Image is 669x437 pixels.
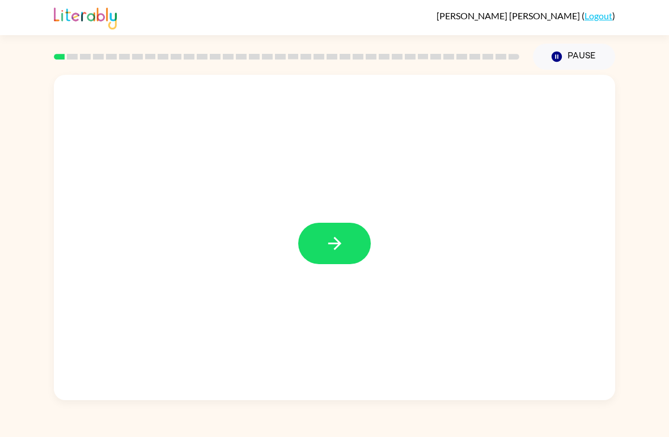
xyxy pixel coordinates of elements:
div: ( ) [437,10,615,21]
button: Pause [533,44,615,70]
img: Literably [54,5,117,29]
video: Your browser must support playing .mp4 files to use Literably. Please try using another browser. [488,273,602,387]
span: [PERSON_NAME] [PERSON_NAME] [437,10,582,21]
a: Logout [585,10,612,21]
